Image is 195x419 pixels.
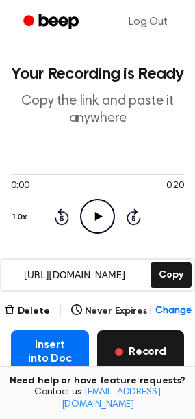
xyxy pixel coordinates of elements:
a: Beep [14,9,91,36]
button: Copy [151,262,191,288]
button: Record [97,330,184,374]
span: | [149,304,153,319]
span: Change [155,304,191,319]
span: 0:20 [166,179,184,193]
button: Never Expires|Change [71,304,192,319]
span: | [58,303,63,319]
button: Delete [4,304,50,319]
span: Contact us [8,387,187,411]
h1: Your Recording is Ready [11,66,184,82]
a: [EMAIL_ADDRESS][DOMAIN_NAME] [62,388,161,409]
a: Log Out [115,5,181,38]
span: 0:00 [11,179,29,193]
p: Copy the link and paste it anywhere [11,93,184,127]
button: 1.0x [11,206,31,229]
button: Insert into Doc [11,330,89,374]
